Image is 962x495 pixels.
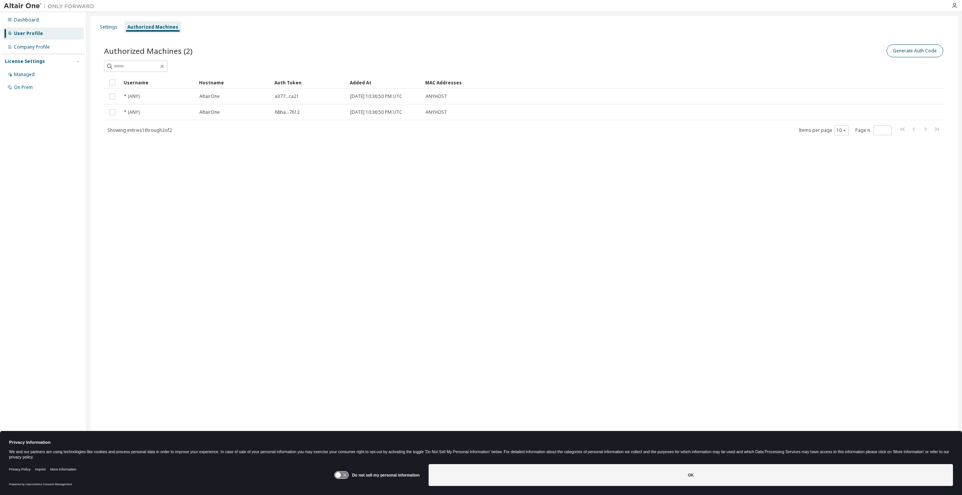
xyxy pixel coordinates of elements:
[199,76,268,89] div: Hostname
[14,72,35,78] div: Managed
[275,109,300,115] span: 68ba...7612
[127,24,178,30] div: Authorized Machines
[14,17,39,23] div: Dashboard
[836,127,847,133] button: 10
[426,109,447,115] span: ANYHOST
[4,2,98,10] img: Altair One
[5,58,45,64] div: License Settings
[274,76,344,89] div: Auth Token
[350,93,402,99] span: [DATE] 10:36:50 PM UTC
[124,93,139,99] span: * (ANY)
[100,24,118,30] div: Settings
[199,109,220,115] span: AltairOne
[425,76,865,89] div: MAC Addresses
[426,93,447,99] span: ANYHOST
[14,44,50,50] div: Company Profile
[199,93,220,99] span: AltairOne
[104,46,193,56] span: Authorized Machines (2)
[14,31,43,37] div: User Profile
[350,76,419,89] div: Added At
[107,127,172,133] span: Showing entries 1 through 2 of 2
[124,76,193,89] div: Username
[855,125,892,135] span: Page n.
[275,93,299,99] span: a377...ca21
[124,109,139,115] span: * (ANY)
[350,109,402,115] span: [DATE] 10:36:50 PM UTC
[14,84,33,90] div: On Prem
[887,44,943,57] button: Generate Auth Code
[799,125,849,135] span: Items per page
